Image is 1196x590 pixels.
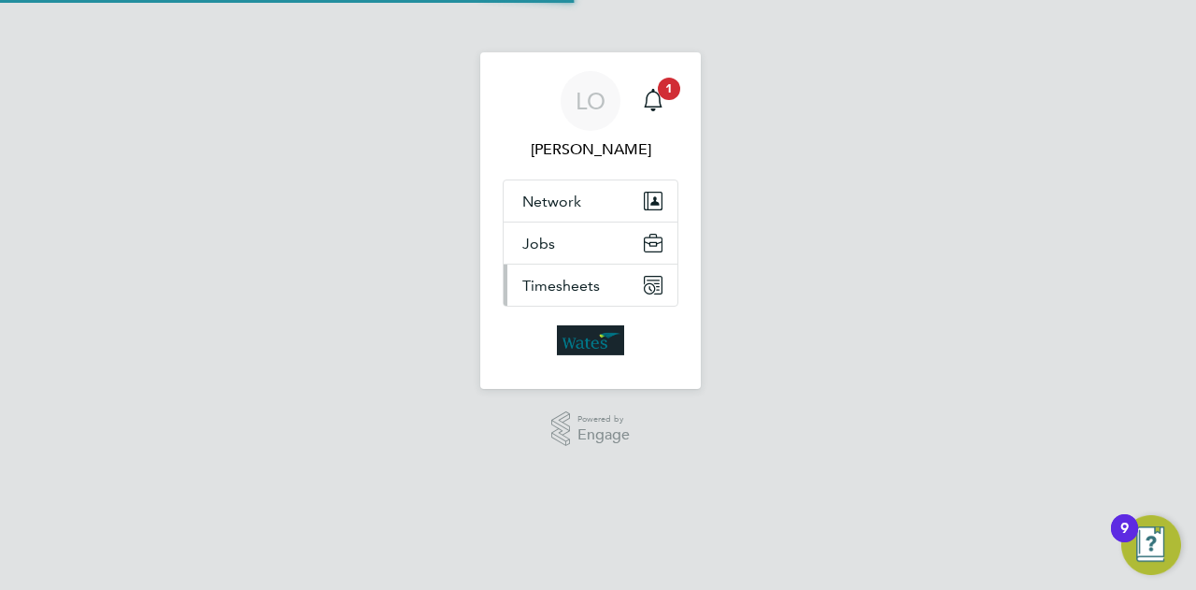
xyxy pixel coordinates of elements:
a: Powered byEngage [551,411,631,447]
a: Go to home page [503,325,678,355]
span: Timesheets [522,277,600,295]
button: Jobs [504,223,677,264]
span: Powered by [577,411,630,427]
a: 1 [634,71,672,131]
span: LO [576,89,605,113]
button: Network [504,180,677,222]
nav: Main navigation [480,52,701,389]
div: 9 [1120,528,1129,553]
a: LO[PERSON_NAME] [503,71,678,161]
span: Engage [577,427,630,443]
span: Network [522,193,581,210]
span: Lee O'brien [503,138,678,161]
span: 1 [658,78,680,100]
span: Jobs [522,235,555,252]
button: Open Resource Center, 9 new notifications [1121,515,1181,575]
button: Timesheets [504,265,677,306]
img: wates-logo-retina.png [557,325,624,355]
